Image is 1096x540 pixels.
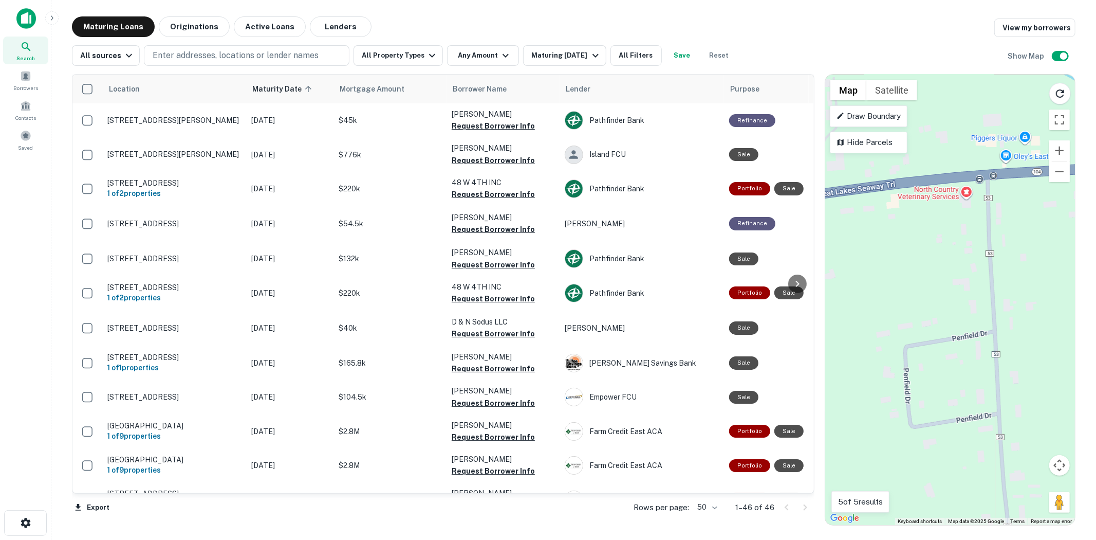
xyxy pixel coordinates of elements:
p: $104.5k [339,391,441,403]
p: [DATE] [251,426,328,437]
p: [STREET_ADDRESS][PERSON_NAME] [107,116,241,125]
img: picture [565,180,583,197]
p: [PERSON_NAME] [452,142,554,154]
div: 50 [693,500,719,515]
img: picture [565,388,583,406]
span: Map data ©2025 Google [948,518,1004,524]
p: [PERSON_NAME] [452,247,554,258]
button: All sources [72,45,140,66]
div: Sale [729,148,758,161]
p: [DATE] [251,322,328,334]
p: [STREET_ADDRESS] [107,254,241,263]
p: [STREET_ADDRESS] [107,323,241,333]
p: [STREET_ADDRESS] [107,283,241,292]
p: $54.5k [339,218,441,229]
iframe: Chat Widget [1045,458,1096,507]
img: picture [565,457,583,474]
span: Purpose [730,83,759,95]
span: Borrowers [13,84,38,92]
img: capitalize-icon.png [16,8,36,29]
p: Rows per page: [634,501,689,514]
button: Active Loans [234,16,306,37]
button: Keyboard shortcuts [898,518,942,525]
div: Sale [729,356,758,369]
button: Request Borrower Info [452,328,535,340]
p: [PERSON_NAME] [452,109,554,120]
a: Terms (opens in new tab) [1010,518,1025,524]
span: Location [108,83,140,95]
div: Sale [774,459,804,472]
span: Borrower Name [453,83,507,95]
div: Farm Credit East ACA [565,456,719,475]
button: Request Borrower Info [452,259,535,271]
div: Pathfinder Bank [565,179,719,198]
p: [STREET_ADDRESS] [107,489,241,498]
p: $220k [339,183,441,194]
div: Farm Credit East ACA [565,422,719,441]
button: Maturing Loans [72,16,155,37]
h6: 1 of 9 properties [107,464,241,476]
div: This is a portfolio loan with 2 properties [729,182,770,195]
button: Originations [159,16,230,37]
span: Lender [566,83,590,95]
button: Export [72,500,112,515]
p: $2.8M [339,426,441,437]
div: This is a portfolio loan with 9 properties [729,459,770,472]
a: Report a map error [1031,518,1072,524]
p: 5 of 5 results [838,496,883,508]
button: Request Borrower Info [452,154,535,167]
div: Sale [729,253,758,265]
a: Open this area in Google Maps (opens a new window) [828,512,862,525]
div: All sources [80,49,135,62]
div: Sale [774,182,804,195]
button: Enter addresses, locations or lender names [144,45,349,66]
div: Borrowers [3,66,48,94]
p: $220k [339,287,441,299]
th: Mortgage Amount [333,75,447,103]
button: Request Borrower Info [452,465,535,477]
div: Sale [729,391,758,404]
div: 0 0 [825,75,1075,525]
div: Sale [774,286,804,299]
p: [DATE] [251,253,328,264]
img: picture [565,284,583,302]
a: View my borrowers [994,19,1075,37]
h6: 1 of 9 properties [107,430,241,442]
img: picture [565,423,583,440]
span: Search [16,54,35,62]
p: $40k [339,322,441,334]
img: picture [565,354,583,372]
div: This loan purpose was for refinancing [729,217,775,230]
button: Request Borrower Info [452,363,535,375]
div: Empower FCU [565,388,719,406]
p: $132k [339,253,441,264]
a: Contacts [3,96,48,124]
h6: Show Map [1008,50,1046,62]
p: 48 W 4TH INC [452,281,554,293]
img: picture [565,250,583,267]
a: Saved [3,126,48,154]
p: $45k [339,115,441,126]
th: Location [102,75,246,103]
p: [PERSON_NAME] [452,351,554,363]
p: [PERSON_NAME] [452,488,554,499]
div: Island FCU [565,146,719,164]
button: Request Borrower Info [452,223,535,236]
p: Draw Boundary [837,110,901,122]
div: Sale [774,425,804,438]
button: Request Borrower Info [452,293,535,305]
button: Request Borrower Info [452,397,535,409]
button: Maturing [DATE] [523,45,606,66]
p: Hide Parcels [837,136,901,149]
button: Request Borrower Info [452,431,535,443]
h6: 1 of 2 properties [107,292,241,303]
div: This is a portfolio loan with 9 properties [729,493,770,506]
th: Purpose [724,75,809,103]
p: $776k [339,149,441,160]
h6: 1 of 1 properties [107,362,241,373]
div: [PERSON_NAME] Savings Bank [565,354,719,372]
p: [DATE] [251,357,328,369]
th: Borrower Name [447,75,560,103]
button: Any Amount [447,45,519,66]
